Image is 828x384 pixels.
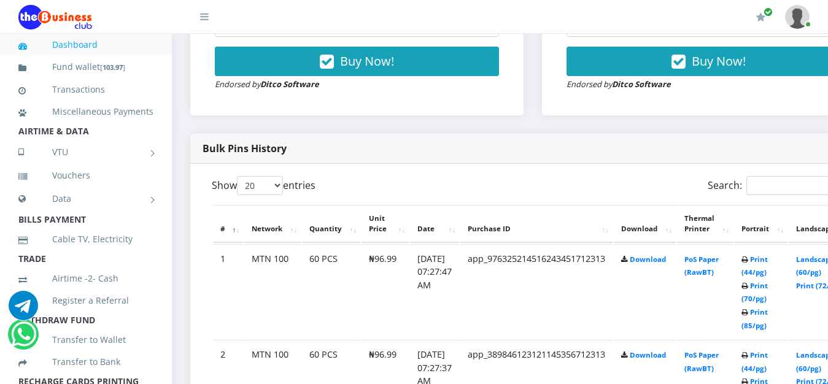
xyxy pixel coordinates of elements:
i: Renew/Upgrade Subscription [756,12,765,22]
a: Print (85/pg) [741,307,768,330]
small: [ ] [100,63,125,72]
th: #: activate to sort column descending [213,205,243,243]
a: PoS Paper (RawBT) [684,255,719,277]
a: Chat for support [9,300,38,320]
a: Airtime -2- Cash [18,264,153,293]
img: User [785,5,810,29]
strong: Bulk Pins History [203,142,287,155]
th: Portrait: activate to sort column ascending [734,205,787,243]
a: Transfer to Wallet [18,326,153,354]
a: Register a Referral [18,286,153,315]
th: Network: activate to sort column ascending [244,205,301,243]
th: Date: activate to sort column ascending [410,205,459,243]
a: VTU [18,137,153,167]
a: Data [18,183,153,214]
a: Transactions [18,75,153,104]
td: 60 PCS [302,244,360,339]
a: Print (70/pg) [741,281,768,304]
button: Buy Now! [215,47,499,76]
a: Fund wallet[103.97] [18,53,153,82]
td: ₦96.99 [362,244,409,339]
a: Download [630,255,666,264]
td: [DATE] 07:27:47 AM [410,244,459,339]
a: Download [630,350,666,359]
small: Endorsed by [567,79,671,90]
th: Download: activate to sort column ascending [614,205,676,243]
a: Transfer to Bank [18,348,153,376]
a: Chat for support [11,329,36,349]
img: Logo [18,5,92,29]
strong: Ditco Software [260,79,319,90]
th: Unit Price: activate to sort column ascending [362,205,409,243]
strong: Ditco Software [612,79,671,90]
a: Cable TV, Electricity [18,225,153,253]
th: Quantity: activate to sort column ascending [302,205,360,243]
a: PoS Paper (RawBT) [684,350,719,373]
a: Vouchers [18,161,153,190]
td: app_976325214516243451712313 [460,244,613,339]
th: Purchase ID: activate to sort column ascending [460,205,613,243]
td: MTN 100 [244,244,301,339]
a: Print (44/pg) [741,350,768,373]
span: Buy Now! [340,53,394,69]
small: Endorsed by [215,79,319,90]
select: Showentries [237,176,283,195]
th: Thermal Printer: activate to sort column ascending [677,205,733,243]
a: Miscellaneous Payments [18,98,153,126]
span: Buy Now! [692,53,746,69]
a: Print (44/pg) [741,255,768,277]
span: Renew/Upgrade Subscription [764,7,773,17]
td: 1 [213,244,243,339]
b: 103.97 [103,63,123,72]
a: Dashboard [18,31,153,59]
label: Show entries [212,176,315,195]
